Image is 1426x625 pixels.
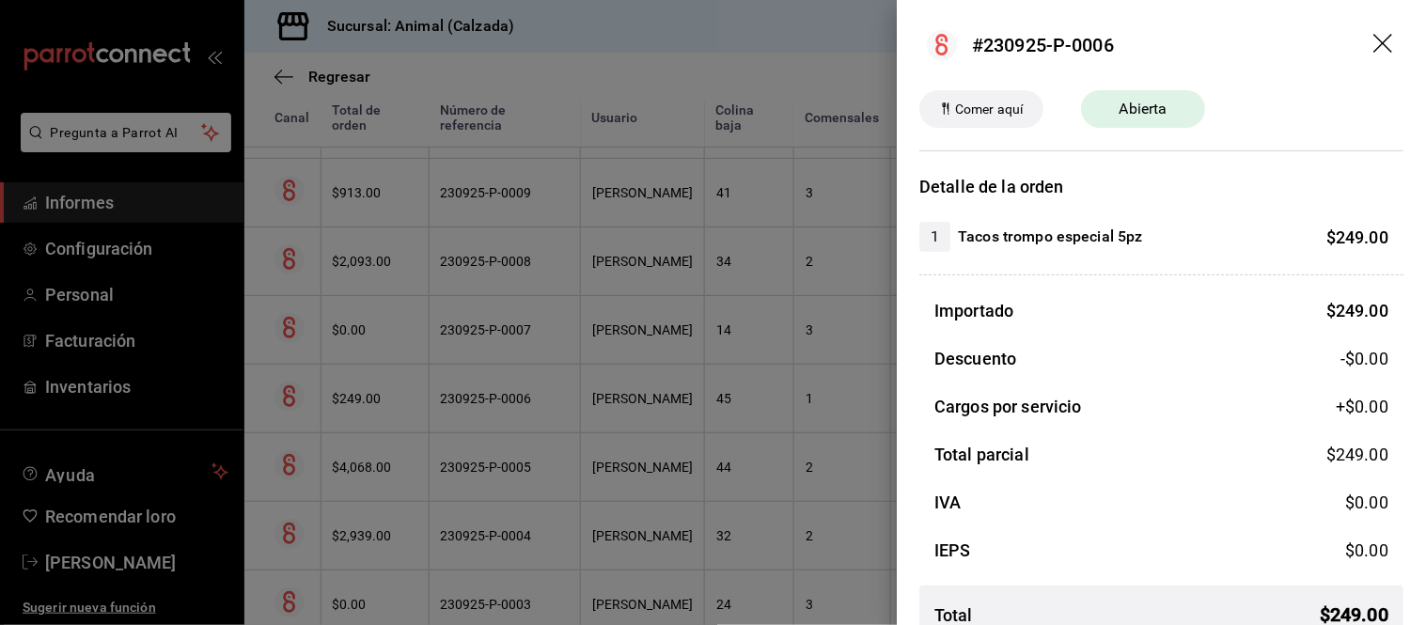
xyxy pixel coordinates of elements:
[934,492,961,512] font: IVA
[934,349,1016,368] font: Descuento
[934,301,1013,320] font: Importado
[919,177,1064,196] font: Detalle de la orden
[1355,540,1388,560] font: 0.00
[1373,34,1396,56] button: arrastrar
[931,227,939,245] font: 1
[1345,492,1355,512] font: $
[1120,100,1167,117] font: Abierta
[1336,445,1388,464] font: 249.00
[1326,301,1336,320] font: $
[972,34,1114,56] font: #230925-P-0006
[934,445,1029,464] font: Total parcial
[934,540,971,560] font: IEPS
[958,227,1142,245] font: Tacos trompo especial 5pz
[934,397,1082,416] font: Cargos por servicio
[1355,492,1388,512] font: 0.00
[1355,397,1388,416] font: 0.00
[1326,227,1336,247] font: $
[1336,397,1355,416] font: +$
[1326,445,1336,464] font: $
[1345,540,1355,560] font: $
[1340,349,1388,368] font: -$0.00
[1336,301,1388,320] font: 249.00
[1336,227,1388,247] font: 249.00
[955,102,1023,117] font: Comer aquí
[934,605,973,625] font: Total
